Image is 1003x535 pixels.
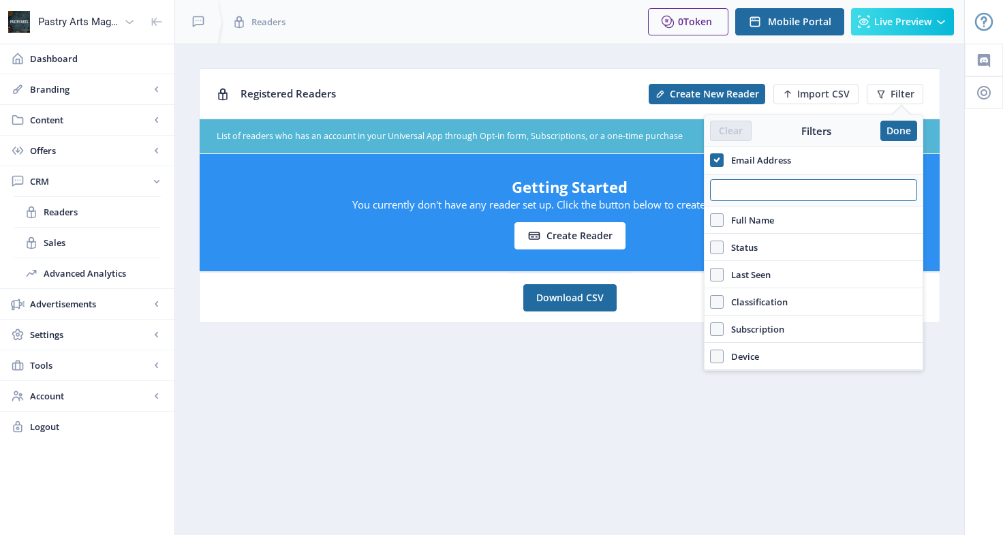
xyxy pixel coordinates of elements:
a: New page [765,84,859,104]
a: Advanced Analytics [14,258,161,288]
app-collection-view: Registered Readers [199,68,940,273]
span: Filter [891,89,914,100]
span: Status [724,239,758,256]
span: Advanced Analytics [44,266,161,280]
span: Account [30,389,150,403]
button: Import CSV [773,84,859,104]
img: properties.app_icon.png [8,11,30,33]
span: Dashboard [30,52,164,65]
span: Sales [44,236,161,249]
span: Device [724,348,759,365]
span: Email Address [724,152,791,168]
button: Done [880,121,917,141]
span: Registered Readers [241,87,336,100]
span: Advertisements [30,297,150,311]
button: Live Preview [851,8,954,35]
button: Create reader [514,222,626,249]
button: Filter [867,84,923,104]
span: Subscription [724,321,784,337]
p: You currently don't have any reader set up. Click the button below to create your first reader. [213,198,926,211]
a: New page [641,84,765,104]
span: Tools [30,358,150,372]
span: Readers [251,15,286,29]
a: Download CSV [523,284,617,311]
span: Branding [30,82,150,96]
span: Settings [30,328,150,341]
button: 0Token [648,8,728,35]
h5: Getting Started [213,176,926,198]
button: Clear [710,121,752,141]
span: Create New Reader [670,89,759,100]
span: Readers [44,205,161,219]
a: Sales [14,228,161,258]
span: Live Preview [874,16,931,27]
span: Offers [30,144,150,157]
span: Classification [724,294,788,310]
div: Filters [752,124,880,138]
span: Content [30,113,150,127]
div: Pastry Arts Magazine [38,7,119,37]
span: Logout [30,420,164,433]
span: Import CSV [797,89,850,100]
button: Create New Reader [649,84,765,104]
span: Full Name [724,212,774,228]
span: CRM [30,174,150,188]
span: Last Seen [724,266,771,283]
span: Token [683,15,712,28]
div: List of readers who has an account in your Universal App through Opt-in form, Subscriptions, or a... [217,130,842,143]
a: Readers [14,197,161,227]
span: Mobile Portal [768,16,831,27]
button: Mobile Portal [735,8,844,35]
